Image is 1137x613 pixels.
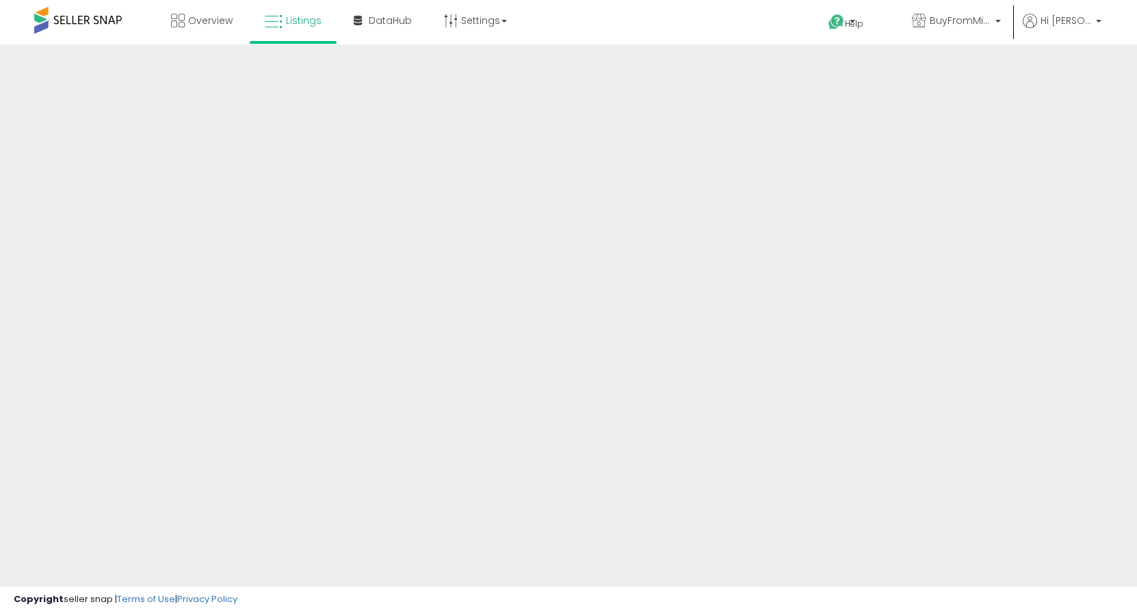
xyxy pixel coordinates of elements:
[1023,14,1101,44] a: Hi [PERSON_NAME]
[177,592,237,605] a: Privacy Policy
[14,593,237,606] div: seller snap | |
[369,14,412,27] span: DataHub
[14,592,64,605] strong: Copyright
[930,14,991,27] span: BuyFromMike
[188,14,233,27] span: Overview
[117,592,175,605] a: Terms of Use
[818,3,890,44] a: Help
[828,14,845,31] i: Get Help
[286,14,322,27] span: Listings
[845,18,863,29] span: Help
[1041,14,1092,27] span: Hi [PERSON_NAME]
